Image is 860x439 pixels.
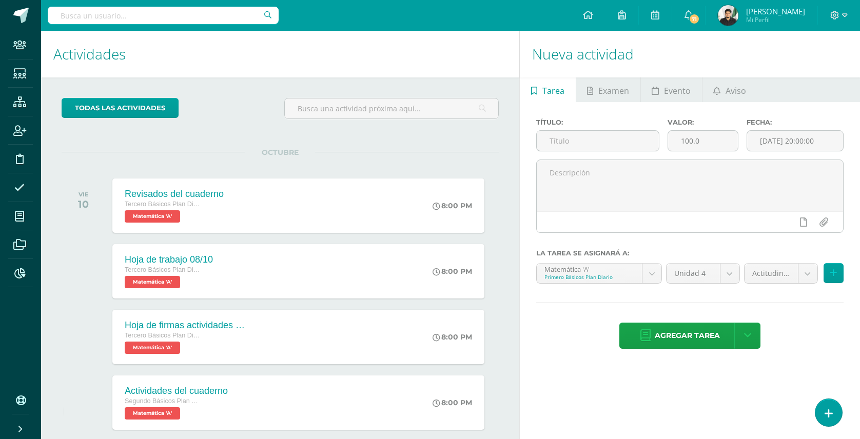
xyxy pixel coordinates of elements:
[125,332,202,339] span: Tercero Básicos Plan Diario
[542,78,564,103] span: Tarea
[433,267,472,276] div: 8:00 PM
[125,201,202,208] span: Tercero Básicos Plan Diario
[668,131,738,151] input: Puntos máximos
[536,118,659,126] label: Título:
[433,332,472,342] div: 8:00 PM
[668,118,738,126] label: Valor:
[667,264,739,283] a: Unidad 4
[655,323,720,348] span: Agregar tarea
[62,98,179,118] a: todas las Actividades
[746,15,805,24] span: Mi Perfil
[598,78,629,103] span: Examen
[285,98,498,118] input: Busca una actividad próxima aquí...
[125,189,224,199] div: Revisados del cuaderno
[245,148,315,157] span: OCTUBRE
[520,77,575,102] a: Tarea
[702,77,757,102] a: Aviso
[537,131,659,151] input: Título
[125,320,248,331] div: Hoja de firmas actividades culturales
[674,264,712,283] span: Unidad 4
[544,264,634,273] div: Matemática 'A'
[125,210,180,223] span: Matemática 'A'
[433,398,472,407] div: 8:00 PM
[125,386,228,396] div: Actividades del cuaderno
[125,276,180,288] span: Matemática 'A'
[664,78,691,103] span: Evento
[689,13,700,25] span: 71
[752,264,790,283] span: Actitudinal (10.0%)
[537,264,661,283] a: Matemática 'A'Primero Básicos Plan Diario
[536,249,844,257] label: La tarea se asignará a:
[747,118,844,126] label: Fecha:
[48,7,279,24] input: Busca un usuario...
[576,77,640,102] a: Examen
[746,6,805,16] span: [PERSON_NAME]
[641,77,702,102] a: Evento
[745,264,817,283] a: Actitudinal (10.0%)
[78,191,89,198] div: VIE
[532,31,848,77] h1: Nueva actividad
[544,273,634,281] div: Primero Básicos Plan Diario
[433,201,472,210] div: 8:00 PM
[747,131,843,151] input: Fecha de entrega
[726,78,746,103] span: Aviso
[125,254,213,265] div: Hoja de trabajo 08/10
[718,5,738,26] img: 333b0b311e30b8d47132d334b2cfd205.png
[53,31,507,77] h1: Actividades
[125,342,180,354] span: Matemática 'A'
[125,266,202,273] span: Tercero Básicos Plan Diario
[78,198,89,210] div: 10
